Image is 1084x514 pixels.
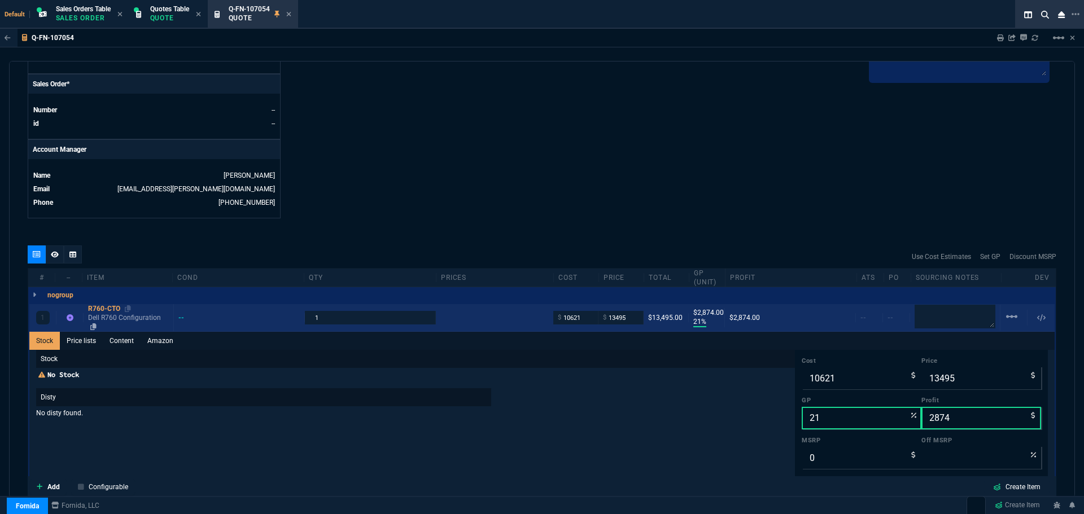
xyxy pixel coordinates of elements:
a: Price lists [60,332,103,350]
tr: undefined [33,183,276,195]
p: Stock [36,350,795,368]
p: 1 [41,313,45,322]
nx-icon: Close Tab [117,10,123,19]
a: Discount MSRP [1009,252,1056,262]
p: Dell R760 Configuration [88,313,169,331]
div: -- [178,313,195,322]
span: Sales Orders Table [56,5,111,13]
tr: undefined [33,170,276,181]
nx-icon: Back to Table [5,34,11,42]
div: cond [173,273,304,282]
span: Phone [33,199,53,207]
p: No Stock [36,370,795,379]
span: -- [860,314,866,322]
label: MSRP [802,436,921,445]
nx-icon: Open New Tab [1072,9,1079,20]
span: $ [558,313,561,322]
tr: undefined [33,104,276,116]
label: GP [802,396,921,405]
div: GP (unit) [689,269,725,287]
nx-icon: Item not found in Business Central. The quote is still valid. [67,314,73,322]
tr: undefined [33,197,276,208]
a: Create Item [990,497,1044,514]
div: Profit [725,273,857,282]
p: Sales Order* [28,74,280,94]
div: Sourcing Notes [911,273,1002,282]
a: Set GP [980,252,1000,262]
div: -- [55,273,82,282]
label: Profit [921,396,1041,405]
a: Content [103,332,141,350]
div: price [599,273,644,282]
span: Account Id [33,54,67,62]
p: Add [47,481,60,491]
div: dev [1029,273,1056,282]
div: $2,874.00 [729,313,851,322]
label: Cost [802,357,921,366]
nx-icon: Close Tab [196,10,201,19]
span: Default [5,11,30,18]
div: ATS [857,273,884,282]
p: No disty found. [36,408,491,418]
p: Configurable [89,481,128,491]
a: Hide Workbench [1070,33,1075,42]
span: Number [33,106,57,114]
div: $13,495.00 [648,313,684,322]
label: Price [921,357,1041,366]
span: Email [33,185,50,193]
p: Sales Order [56,14,111,23]
a: Stock [29,332,60,350]
p: nogroup [47,291,73,300]
tr: undefined [33,118,276,129]
div: prices [436,273,554,282]
a: Use Cost Estimates [912,252,971,262]
nx-icon: Close Workbench [1054,8,1069,21]
div: Item [82,273,173,282]
span: -- [888,314,893,322]
a: -- [272,54,275,62]
span: id [33,120,39,128]
label: Off MSRP [921,436,1041,445]
nx-icon: Split Panels [1020,8,1037,21]
div: qty [304,273,436,282]
p: Quote [150,14,189,23]
div: cost [554,273,599,282]
div: R760-CTO [88,304,169,313]
a: -- [272,106,275,114]
mat-icon: Example home icon [1005,310,1019,323]
span: Quotes Table [150,5,189,13]
p: $2,874.00 [693,308,720,317]
p: Disty [36,388,491,406]
p: 21% [693,317,706,327]
div: # [28,273,55,282]
mat-icon: Example home icon [1052,31,1065,45]
a: [EMAIL_ADDRESS][PERSON_NAME][DOMAIN_NAME] [117,185,275,193]
span: Q-FN-107054 [229,5,270,13]
nx-icon: Close Tab [286,10,291,19]
p: Quote [229,14,270,23]
a: [PERSON_NAME] [224,172,275,179]
a: msbcCompanyName [48,500,103,511]
a: -- [272,120,275,128]
p: Account Manager [28,140,280,159]
div: Total [644,273,689,282]
span: Name [33,172,50,179]
span: $ [603,313,606,322]
a: Create Item [984,479,1050,494]
a: Amazon [141,332,180,350]
a: 714-586-5495 [218,199,275,207]
div: PO [884,273,911,282]
p: Q-FN-107054 [32,33,74,42]
nx-icon: Search [1037,8,1054,21]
